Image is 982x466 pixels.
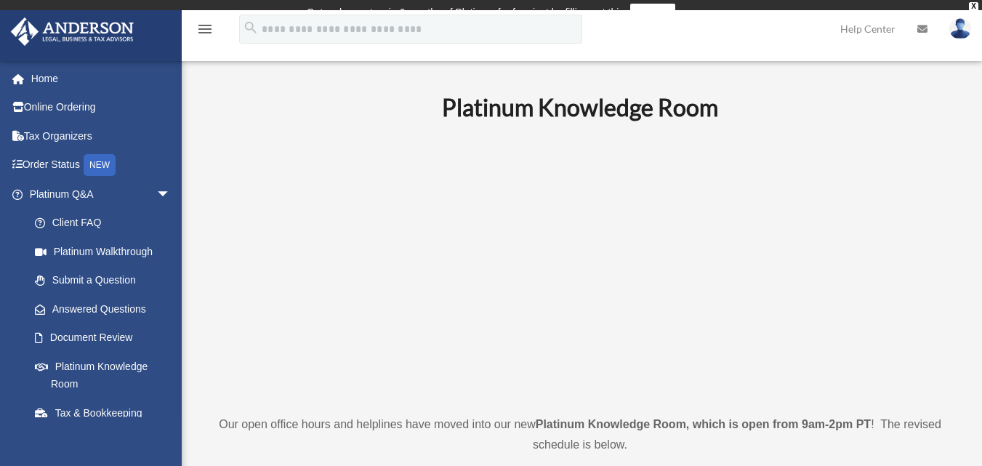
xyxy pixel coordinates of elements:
a: Answered Questions [20,294,193,324]
a: Submit a Question [20,266,193,295]
i: search [243,20,259,36]
a: Tax Organizers [10,121,193,150]
div: close [969,2,978,11]
b: Platinum Knowledge Room [442,93,718,121]
a: menu [196,25,214,38]
a: Platinum Q&Aarrow_drop_down [10,180,193,209]
a: Platinum Knowledge Room [20,352,185,398]
a: Online Ordering [10,93,193,122]
img: Anderson Advisors Platinum Portal [7,17,138,46]
iframe: 231110_Toby_KnowledgeRoom [362,142,798,387]
div: Get a chance to win 6 months of Platinum for free just by filling out this [307,4,624,21]
i: menu [196,20,214,38]
div: NEW [84,154,116,176]
p: Our open office hours and helplines have moved into our new ! The revised schedule is below. [207,414,953,455]
a: Client FAQ [20,209,193,238]
img: User Pic [949,18,971,39]
a: Tax & Bookkeeping Packages [20,398,193,445]
a: Platinum Walkthrough [20,237,193,266]
strong: Platinum Knowledge Room, which is open from 9am-2pm PT [536,418,871,430]
a: Home [10,64,193,93]
a: survey [630,4,675,21]
span: arrow_drop_down [156,180,185,209]
a: Document Review [20,324,193,353]
a: Order StatusNEW [10,150,193,180]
